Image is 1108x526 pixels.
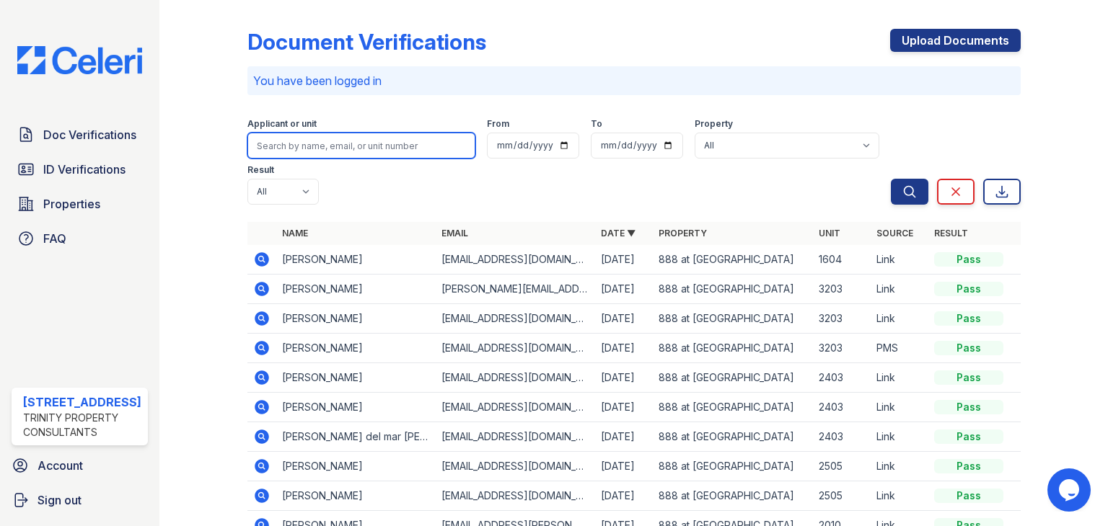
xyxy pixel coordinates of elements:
td: 888 at [GEOGRAPHIC_DATA] [653,452,812,481]
td: [PERSON_NAME] [276,245,436,275]
td: 2403 [813,393,871,422]
td: 2505 [813,481,871,511]
td: [EMAIL_ADDRESS][DOMAIN_NAME] [436,334,595,363]
a: Upload Documents [890,29,1021,52]
label: From [487,118,509,130]
div: Trinity Property Consultants [23,411,142,440]
td: [DATE] [595,304,653,334]
td: Link [871,363,928,393]
span: Properties [43,195,100,213]
a: Source [876,228,913,239]
td: Link [871,422,928,452]
a: Name [282,228,308,239]
td: [PERSON_NAME] [276,452,436,481]
a: Property [659,228,707,239]
td: [PERSON_NAME] [276,304,436,334]
td: [DATE] [595,452,653,481]
td: [PERSON_NAME] [276,275,436,304]
td: 3203 [813,334,871,363]
td: 888 at [GEOGRAPHIC_DATA] [653,304,812,334]
a: ID Verifications [12,155,148,184]
label: Result [247,164,274,176]
td: [DATE] [595,363,653,393]
iframe: chat widget [1047,468,1094,512]
a: Result [934,228,968,239]
td: 1604 [813,245,871,275]
a: Email [441,228,468,239]
td: 2505 [813,452,871,481]
td: [DATE] [595,393,653,422]
td: 2403 [813,422,871,452]
td: [DATE] [595,245,653,275]
div: Pass [934,429,1003,444]
td: 888 at [GEOGRAPHIC_DATA] [653,422,812,452]
td: Link [871,393,928,422]
div: Pass [934,400,1003,414]
td: [DATE] [595,275,653,304]
td: [DATE] [595,422,653,452]
td: [PERSON_NAME] [276,363,436,393]
td: [PERSON_NAME] del mar [PERSON_NAME] [276,422,436,452]
span: FAQ [43,230,66,247]
a: Unit [819,228,840,239]
div: Pass [934,341,1003,355]
td: [PERSON_NAME] [276,481,436,511]
a: Account [6,451,154,480]
label: To [591,118,602,130]
td: 888 at [GEOGRAPHIC_DATA] [653,245,812,275]
p: You have been logged in [253,72,1015,89]
td: [EMAIL_ADDRESS][DOMAIN_NAME] [436,245,595,275]
span: ID Verifications [43,161,126,178]
div: Pass [934,311,1003,326]
td: [DATE] [595,334,653,363]
a: FAQ [12,224,148,253]
td: Link [871,275,928,304]
td: Link [871,452,928,481]
label: Applicant or unit [247,118,317,130]
td: [EMAIL_ADDRESS][DOMAIN_NAME] [436,452,595,481]
td: [DATE] [595,481,653,511]
td: 888 at [GEOGRAPHIC_DATA] [653,393,812,422]
td: Link [871,245,928,275]
td: Link [871,304,928,334]
td: [PERSON_NAME][EMAIL_ADDRESS][DOMAIN_NAME] [436,275,595,304]
img: CE_Logo_Blue-a8612792a0a2168367f1c8372b55b34899dd931a85d93a1a3d3e32e68fde9ad4.png [6,46,154,74]
div: Pass [934,489,1003,503]
td: PMS [871,334,928,363]
a: Properties [12,190,148,218]
span: Doc Verifications [43,126,136,143]
div: Pass [934,370,1003,385]
div: [STREET_ADDRESS] [23,393,142,411]
td: [PERSON_NAME] [276,334,436,363]
td: 888 at [GEOGRAPHIC_DATA] [653,334,812,363]
td: [EMAIL_ADDRESS][DOMAIN_NAME] [436,393,595,422]
a: Doc Verifications [12,120,148,149]
td: [EMAIL_ADDRESS][DOMAIN_NAME] [436,304,595,334]
span: Sign out [38,491,82,509]
td: 2403 [813,363,871,393]
td: [PERSON_NAME] [276,393,436,422]
a: Sign out [6,486,154,514]
td: [EMAIL_ADDRESS][DOMAIN_NAME] [436,481,595,511]
span: Account [38,457,83,474]
div: Pass [934,252,1003,267]
input: Search by name, email, or unit number [247,133,475,159]
div: Pass [934,459,1003,473]
td: 3203 [813,275,871,304]
div: Pass [934,282,1003,296]
div: Document Verifications [247,29,486,55]
td: 888 at [GEOGRAPHIC_DATA] [653,481,812,511]
td: [EMAIL_ADDRESS][DOMAIN_NAME] [436,422,595,452]
td: 3203 [813,304,871,334]
td: [EMAIL_ADDRESS][DOMAIN_NAME] [436,363,595,393]
label: Property [695,118,733,130]
a: Date ▼ [601,228,636,239]
td: 888 at [GEOGRAPHIC_DATA] [653,363,812,393]
td: 888 at [GEOGRAPHIC_DATA] [653,275,812,304]
td: Link [871,481,928,511]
